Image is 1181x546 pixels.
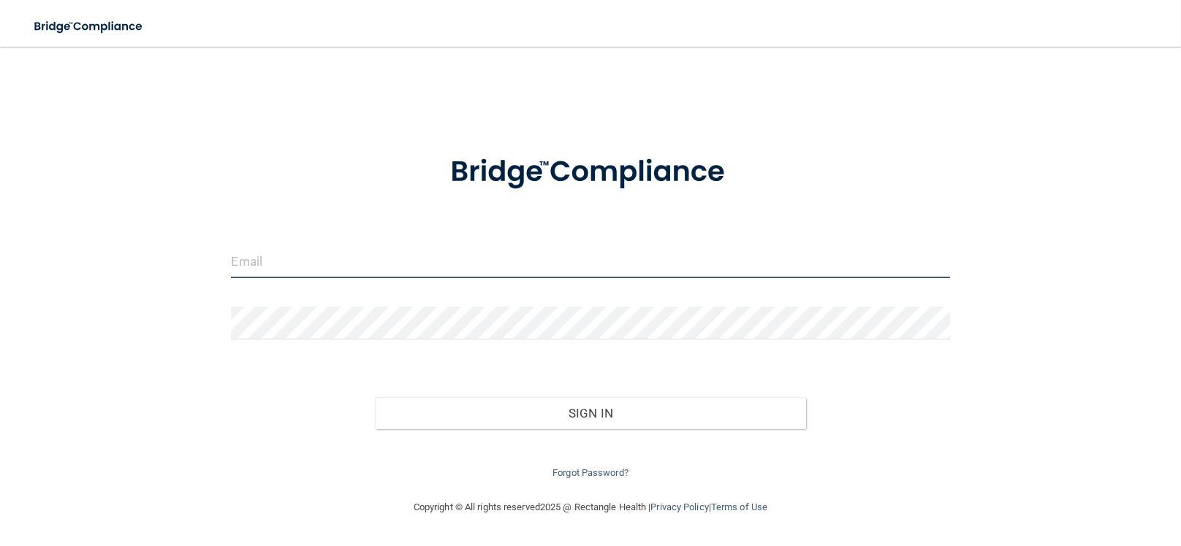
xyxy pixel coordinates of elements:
[22,12,156,42] img: bridge_compliance_login_screen.278c3ca4.svg
[231,245,949,278] input: Email
[420,134,761,210] img: bridge_compliance_login_screen.278c3ca4.svg
[650,501,708,512] a: Privacy Policy
[552,467,629,478] a: Forgot Password?
[375,397,806,429] button: Sign In
[324,484,857,531] div: Copyright © All rights reserved 2025 @ Rectangle Health | |
[711,501,767,512] a: Terms of Use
